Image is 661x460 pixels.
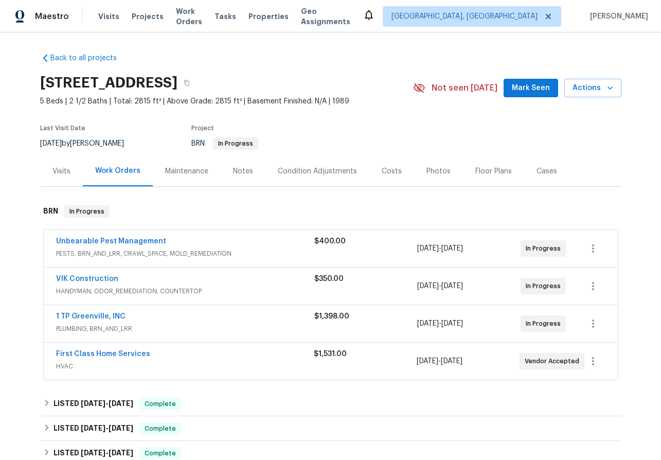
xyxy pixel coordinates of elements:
span: - [81,449,133,456]
span: [DATE] [109,400,133,407]
span: Work Orders [176,6,202,27]
div: Floor Plans [475,166,512,176]
span: 5 Beds | 2 1/2 Baths | Total: 2815 ft² | Above Grade: 2815 ft² | Basement Finished: N/A | 1989 [40,96,413,107]
span: Vendor Accepted [525,356,583,366]
span: [DATE] [109,449,133,456]
span: In Progress [65,206,109,217]
span: [DATE] [81,449,105,456]
span: [DATE] [81,424,105,432]
a: Unbearable Pest Management [56,238,166,245]
span: PLUMBING, BRN_AND_LRR [56,324,314,334]
span: $1,531.00 [314,350,347,358]
div: Costs [382,166,402,176]
div: LISTED [DATE]-[DATE]Complete [40,392,621,416]
span: [DATE] [441,245,463,252]
span: Last Visit Date [40,125,85,131]
span: - [81,424,133,432]
div: Condition Adjustments [278,166,357,176]
span: [DATE] [417,245,439,252]
span: Complete [140,448,180,458]
span: [DATE] [81,400,105,407]
div: by [PERSON_NAME] [40,137,136,150]
a: 1 TP Greenville, INC [56,313,126,320]
span: HVAC [56,361,314,371]
span: [PERSON_NAME] [586,11,648,22]
span: [DATE] [417,320,439,327]
a: Back to all projects [40,53,139,63]
span: Properties [248,11,289,22]
div: Photos [426,166,451,176]
span: [DATE] [417,282,439,290]
a: First Class Home Services [56,350,150,358]
span: Maestro [35,11,69,22]
span: PESTS, BRN_AND_LRR, CRAWL_SPACE, MOLD_REMEDIATION [56,249,314,259]
span: BRN [191,140,258,147]
span: $400.00 [314,238,346,245]
div: Work Orders [95,166,140,176]
div: LISTED [DATE]-[DATE]Complete [40,416,621,441]
h2: [STREET_ADDRESS] [40,78,177,88]
h6: BRN [43,205,58,218]
span: $350.00 [314,275,344,282]
span: Complete [140,399,180,409]
div: Notes [233,166,253,176]
span: - [417,281,463,291]
span: $1,398.00 [314,313,349,320]
button: Actions [564,79,621,98]
span: - [417,243,463,254]
span: Geo Assignments [301,6,350,27]
span: - [417,319,463,329]
span: [DATE] [441,320,463,327]
span: Mark Seen [512,82,550,95]
button: Copy Address [177,74,196,92]
span: In Progress [526,319,565,329]
span: Actions [573,82,613,95]
div: BRN In Progress [40,195,621,228]
h6: LISTED [53,422,133,435]
span: Not seen [DATE] [432,83,497,93]
span: [DATE] [441,282,463,290]
span: In Progress [526,281,565,291]
div: Visits [52,166,70,176]
span: In Progress [526,243,565,254]
span: [GEOGRAPHIC_DATA], [GEOGRAPHIC_DATA] [391,11,538,22]
span: In Progress [214,140,257,147]
h6: LISTED [53,398,133,410]
h6: LISTED [53,447,133,459]
span: HANDYMAN, ODOR_REMEDIATION, COUNTERTOP [56,286,314,296]
a: VIK Construction [56,275,118,282]
span: [DATE] [441,358,462,365]
span: Projects [132,11,164,22]
span: - [417,356,462,366]
button: Mark Seen [504,79,558,98]
span: Tasks [215,13,236,20]
span: - [81,400,133,407]
span: Visits [98,11,119,22]
span: Complete [140,423,180,434]
span: Project [191,125,214,131]
div: Cases [537,166,557,176]
span: [DATE] [417,358,438,365]
span: [DATE] [109,424,133,432]
span: [DATE] [40,140,62,147]
div: Maintenance [165,166,208,176]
